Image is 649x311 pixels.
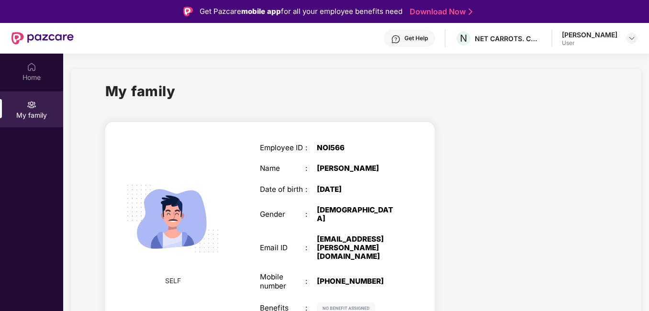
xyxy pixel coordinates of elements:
div: : [305,164,317,173]
div: Date of birth [260,185,305,194]
h1: My family [105,80,176,102]
div: Gender [260,210,305,219]
div: [DEMOGRAPHIC_DATA] [317,206,396,223]
a: Download Now [410,7,470,17]
img: svg+xml;base64,PHN2ZyBpZD0iSGVscC0zMngzMiIgeG1sbnM9Imh0dHA6Ly93d3cudzMub3JnLzIwMDAvc3ZnIiB3aWR0aD... [391,34,401,44]
div: : [305,210,317,219]
div: NOI566 [317,144,396,152]
div: [PHONE_NUMBER] [317,277,396,286]
div: [PERSON_NAME] [317,164,396,173]
span: N [460,33,467,44]
div: [PERSON_NAME] [562,30,617,39]
div: Mobile number [260,273,305,290]
img: svg+xml;base64,PHN2ZyB3aWR0aD0iMjAiIGhlaWdodD0iMjAiIHZpZXdCb3g9IjAgMCAyMCAyMCIgZmlsbD0ibm9uZSIgeG... [27,100,36,110]
img: Stroke [469,7,472,17]
div: : [305,144,317,152]
div: [EMAIL_ADDRESS][PERSON_NAME][DOMAIN_NAME] [317,235,396,261]
img: Logo [183,7,193,16]
img: svg+xml;base64,PHN2ZyBpZD0iSG9tZSIgeG1sbnM9Imh0dHA6Ly93d3cudzMub3JnLzIwMDAvc3ZnIiB3aWR0aD0iMjAiIG... [27,62,36,72]
img: svg+xml;base64,PHN2ZyB4bWxucz0iaHR0cDovL3d3dy53My5vcmcvMjAwMC9zdmciIHdpZHRoPSIyMjQiIGhlaWdodD0iMT... [116,162,230,276]
div: Email ID [260,244,305,252]
div: Employee ID [260,144,305,152]
div: User [562,39,617,47]
span: SELF [165,276,181,286]
strong: mobile app [241,7,281,16]
div: Get Pazcare for all your employee benefits need [200,6,403,17]
div: Name [260,164,305,173]
img: svg+xml;base64,PHN2ZyBpZD0iRHJvcGRvd24tMzJ4MzIiIHhtbG5zPSJodHRwOi8vd3d3LnczLm9yZy8yMDAwL3N2ZyIgd2... [628,34,636,42]
div: NET CARROTS. COM PRIVATE LIMITED [475,34,542,43]
div: : [305,277,317,286]
img: New Pazcare Logo [11,32,74,44]
div: [DATE] [317,185,396,194]
div: : [305,185,317,194]
div: : [305,244,317,252]
div: Get Help [404,34,428,42]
